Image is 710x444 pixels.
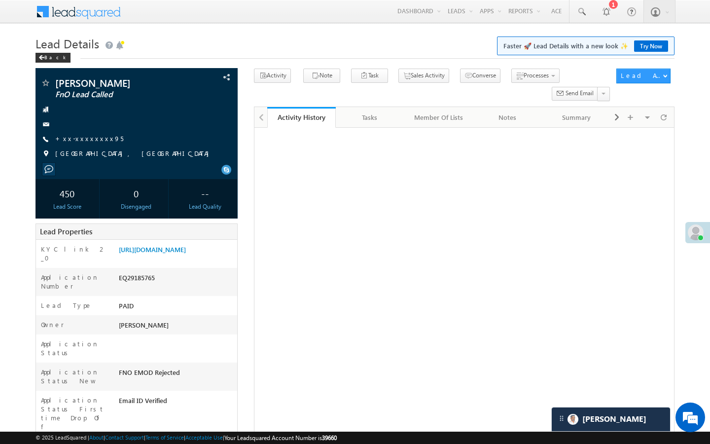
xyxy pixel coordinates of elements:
a: [URL][DOMAIN_NAME] [119,245,186,254]
span: FnO Lead Called [55,90,180,100]
div: Disengaged [107,202,166,211]
button: Sales Activity [398,69,449,83]
a: Member Of Lists [405,107,474,128]
span: © 2025 LeadSquared | | | | | [35,433,337,443]
span: [PERSON_NAME] [119,321,169,329]
a: Contact Support [105,434,144,441]
div: 450 [38,184,97,202]
img: carter-drag [558,414,566,422]
a: Try Now [634,40,668,52]
img: Carter [568,414,578,425]
label: Application Status First time Drop Off [41,396,109,431]
label: Application Status New [41,368,109,385]
div: carter-dragCarter[PERSON_NAME] [551,407,671,432]
button: Task [351,69,388,83]
a: Notes [473,107,542,128]
div: Email ID Verified [116,396,237,409]
button: Converse [460,69,500,83]
span: Processes [524,72,549,79]
span: 39660 [322,434,337,442]
div: Back [35,53,71,63]
div: Notes [481,111,533,123]
span: [GEOGRAPHIC_DATA], [GEOGRAPHIC_DATA] [55,149,214,159]
div: Lead Actions [621,71,663,80]
div: Summary [550,111,603,123]
span: Send Email [566,89,594,98]
a: Tasks [336,107,405,128]
a: Back [35,52,75,61]
div: Member Of Lists [413,111,465,123]
span: Lead Details [35,36,99,51]
div: -- [176,184,235,202]
div: Tasks [344,111,396,123]
div: Lead Score [38,202,97,211]
div: 0 [107,184,166,202]
div: FNO EMOD Rejected [116,368,237,381]
button: Activity [254,69,291,83]
label: Owner [41,320,64,329]
span: [PERSON_NAME] [55,78,180,88]
span: Your Leadsquared Account Number is [224,434,337,442]
a: Activity History [267,107,336,128]
label: Application Number [41,273,109,291]
button: Lead Actions [616,69,671,83]
a: Summary [542,107,611,128]
button: Processes [511,69,560,83]
div: PAID [116,301,237,315]
button: Note [303,69,340,83]
label: Application Status [41,339,109,357]
span: Carter [582,414,646,424]
label: KYC link 2_0 [41,245,109,262]
button: Send Email [552,87,598,101]
a: +xx-xxxxxxxx95 [55,134,123,143]
span: Lead Properties [40,226,92,236]
a: Acceptable Use [185,434,223,441]
a: Terms of Service [145,434,184,441]
span: Faster 🚀 Lead Details with a new look ✨ [503,41,668,51]
label: Lead Type [41,301,92,310]
a: About [89,434,104,441]
div: EQ29185765 [116,273,237,287]
div: Lead Quality [176,202,235,211]
div: Activity History [275,112,329,122]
